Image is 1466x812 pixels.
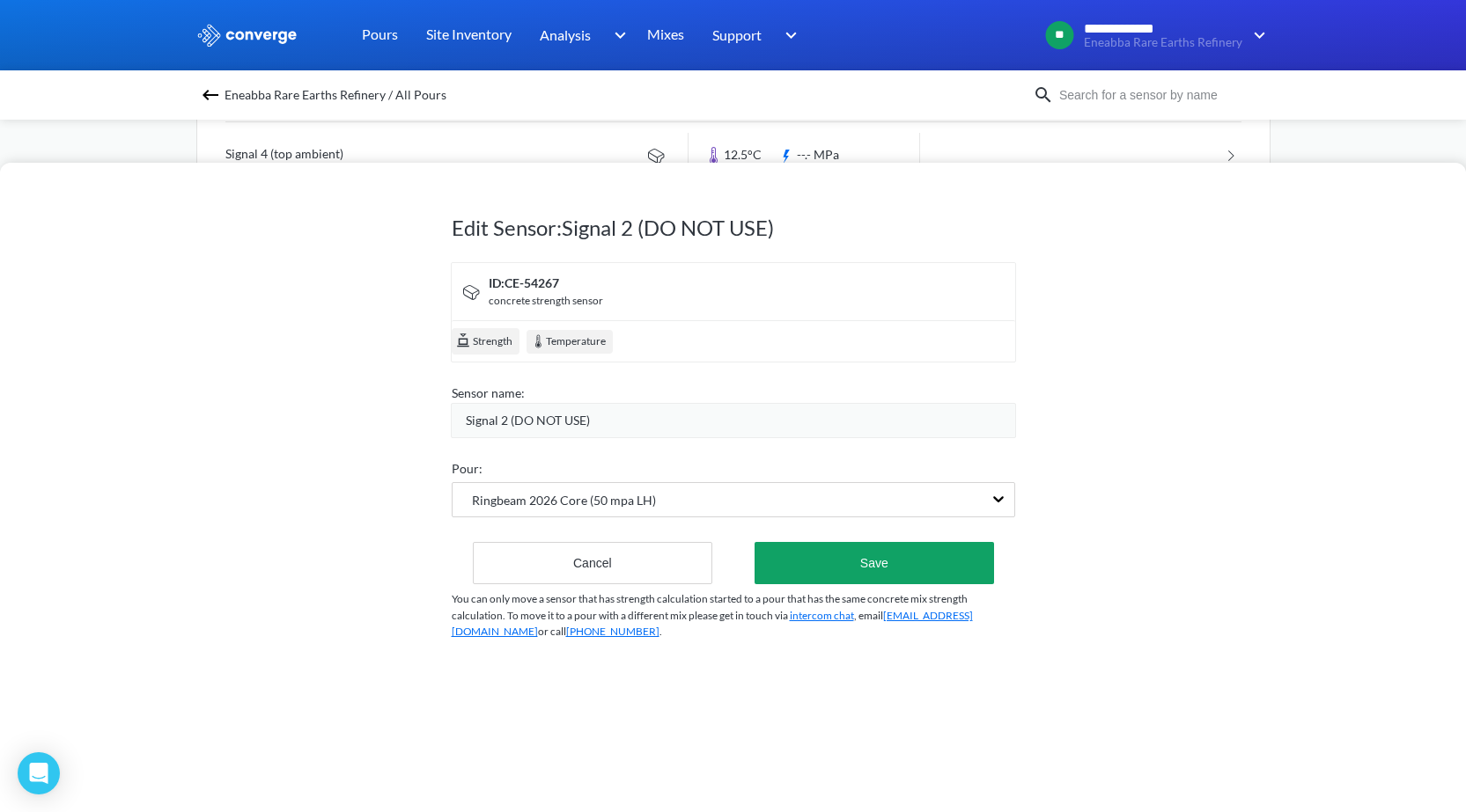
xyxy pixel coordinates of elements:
div: Pour: [452,459,1015,479]
img: temperature.svg [530,333,546,349]
span: Eneabba Rare Earths Refinery / All Pours [225,83,446,107]
input: Search for a sensor by name [1054,85,1267,105]
div: Temperature [527,330,613,354]
div: Open Intercom Messenger [18,752,60,794]
span: Support [712,24,762,46]
p: You can only move a sensor that has strength calculation started to a pour that has the same conc... [452,591,1015,640]
a: intercom chat [790,609,854,622]
img: signal-icon.svg [460,282,482,303]
a: [PHONE_NUMBER] [566,625,659,638]
img: icon-search.svg [1033,84,1054,106]
div: ID: CE-54267 [489,274,603,293]
button: Cancel [473,542,713,584]
img: downArrow.svg [774,25,802,46]
button: Save [755,542,993,584]
h1: Edit Sensor: Signal 2 (DO NOT USE) [452,214,1015,242]
img: downArrow.svg [602,25,630,46]
span: Strength [471,333,512,351]
img: cube.svg [455,332,471,347]
span: Ringbeam 2026 Core (50 mpa LH) [453,491,656,510]
span: Eneabba Rare Earths Refinery [1084,36,1242,49]
img: logo_ewhite.svg [196,24,298,47]
div: concrete strength sensor [489,293,603,310]
img: backspace.svg [200,84,221,106]
span: Signal 2 (DO NOT USE) [466,411,590,430]
span: Analysis [540,24,591,46]
img: downArrow.svg [1242,25,1271,46]
div: Sensor name: [452,384,1015,403]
